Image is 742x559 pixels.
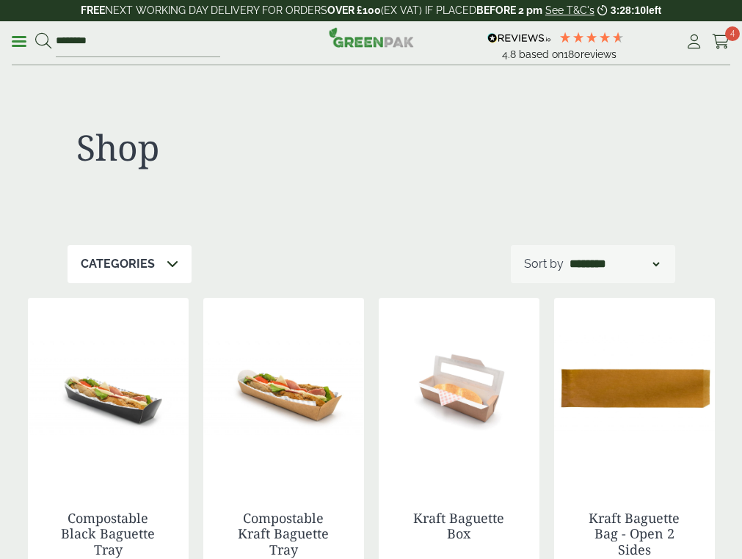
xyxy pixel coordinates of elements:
span: 4 [725,26,740,41]
a: Kraft Baguette Box [413,509,504,543]
a: 4 [712,31,730,53]
strong: FREE [81,4,105,16]
a: See T&C's [545,4,594,16]
strong: BEFORE 2 pm [476,4,542,16]
a: Kraft Baguette Bag - Open 2 Sides [589,509,680,558]
img: baguette tray [203,298,364,481]
img: REVIEWS.io [487,33,551,43]
strong: OVER £100 [327,4,381,16]
a: Compostable Kraft Baguette Tray [238,509,329,558]
span: 4.8 [502,48,519,60]
img: GreenPak Supplies [329,27,414,48]
span: Based on [519,48,564,60]
img: Kraft Baguette Bag - Open 2 Sides-0 [554,298,715,481]
i: My Account [685,34,703,49]
i: Cart [712,34,730,49]
span: reviews [581,48,616,60]
span: left [646,4,661,16]
a: Compostable Black Baguette Tray [61,509,155,558]
h1: Shop [76,126,363,169]
p: Categories [81,255,155,273]
select: Shop order [567,255,662,273]
span: 3:28:10 [611,4,646,16]
div: 4.78 Stars [559,31,625,44]
span: 180 [564,48,581,60]
img: 5430063F Kraft Bagette Box Open with Bagette [379,298,539,481]
p: Sort by [524,255,564,273]
img: baguette tray [28,298,189,481]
